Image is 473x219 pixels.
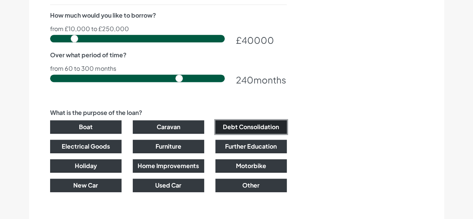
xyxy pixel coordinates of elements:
div: £ [236,33,287,47]
label: How much would you like to borrow? [50,11,156,20]
button: Caravan [133,120,204,134]
button: New Car [50,179,122,192]
button: Home Improvements [133,159,204,173]
div: months [236,73,287,86]
button: Electrical Goods [50,140,122,153]
label: What is the purpose of the loan? [50,108,142,117]
label: Over what period of time? [50,51,126,60]
button: Further Education [215,140,287,153]
button: Motorbike [215,159,287,173]
button: Other [215,179,287,192]
button: Debt Consolidation [215,120,287,134]
button: Boat [50,120,122,134]
button: Used Car [133,179,204,192]
span: 240 [236,74,254,85]
p: from £10,000 to £250,000 [50,26,287,32]
button: Furniture [133,140,204,153]
button: Holiday [50,159,122,173]
span: 40000 [242,34,274,46]
p: from 60 to 300 months [50,66,287,72]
